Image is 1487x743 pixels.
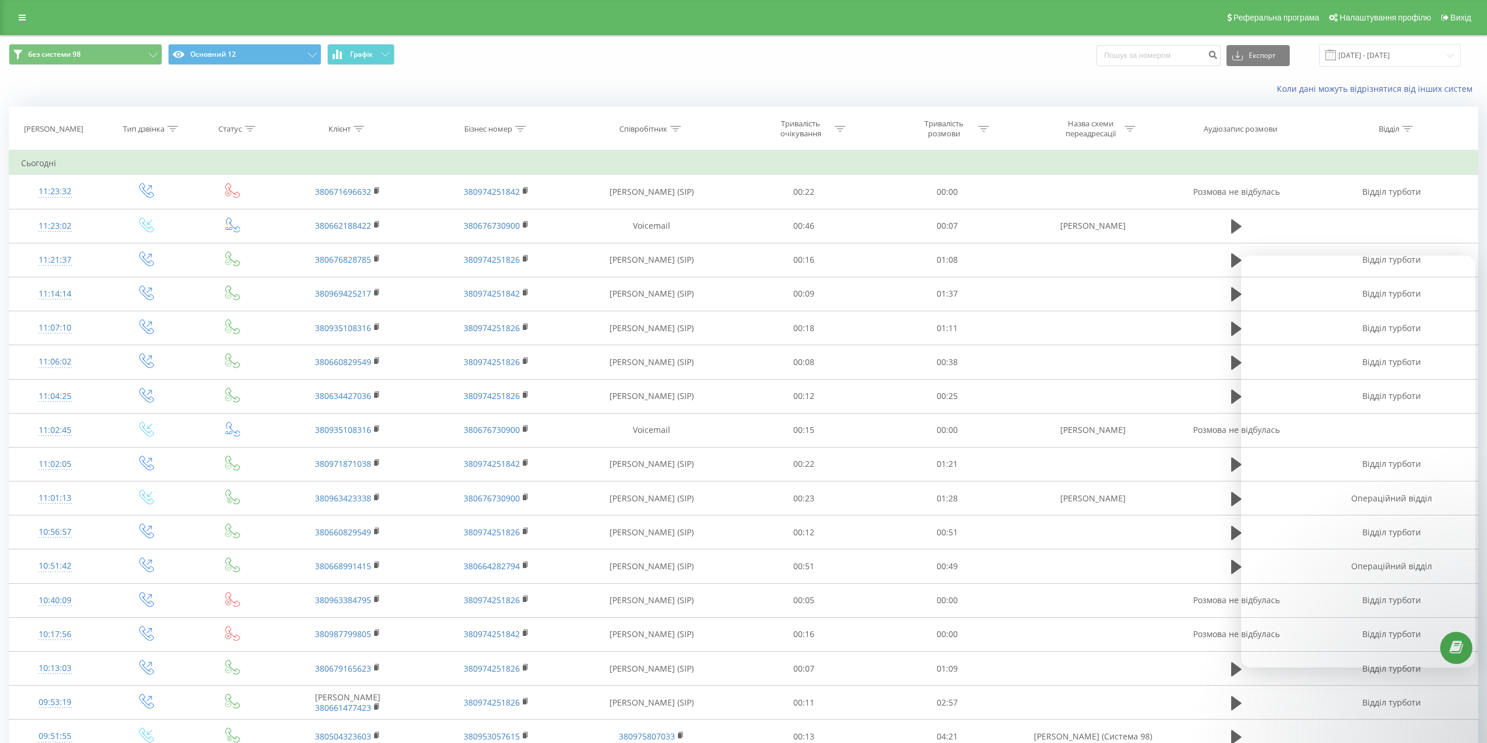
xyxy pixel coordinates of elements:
a: 380935108316 [315,424,371,435]
td: 00:15 [732,413,875,447]
div: Відділ [1379,124,1399,134]
td: 00:12 [732,515,875,549]
td: 00:11 [732,686,875,720]
a: 380974251826 [464,390,520,401]
a: 380974251826 [464,254,520,265]
td: [PERSON_NAME] (SIP) [571,686,732,720]
td: 00:51 [875,515,1019,549]
div: 11:07:10 [21,317,89,339]
td: [PERSON_NAME] (SIP) [571,447,732,481]
td: 00:16 [732,243,875,277]
div: Статус [218,124,242,134]
td: [PERSON_NAME] (SIP) [571,617,732,651]
div: 10:56:57 [21,521,89,544]
a: 380676730900 [464,424,520,435]
a: 380974251826 [464,527,520,538]
a: 380975807033 [619,731,675,742]
a: 380676730900 [464,493,520,504]
td: 00:51 [732,549,875,583]
td: 01:37 [875,277,1019,311]
a: 380660829549 [315,356,371,367]
td: 00:00 [875,413,1019,447]
div: Назва схеми переадресації [1059,119,1122,139]
td: Voicemail [571,413,732,447]
td: Voicemail [571,209,732,243]
td: 00:38 [875,345,1019,379]
div: 11:14:14 [21,283,89,305]
td: Відділ турботи [1306,175,1478,209]
button: Основний 12 [168,44,321,65]
a: 380935108316 [315,322,371,333]
a: 380974251826 [464,322,520,333]
a: 380676828785 [315,254,371,265]
span: без системи 98 [28,50,81,59]
span: Розмова не відбулась [1193,186,1280,197]
td: 00:23 [732,481,875,515]
td: [PERSON_NAME] (SIP) [571,277,732,311]
td: [PERSON_NAME] (SIP) [571,243,732,277]
a: 380974251826 [464,594,520,606]
td: [PERSON_NAME] (SIP) [571,583,732,617]
button: Графік [327,44,395,65]
a: 380634427036 [315,390,371,401]
a: 380963423338 [315,493,371,504]
td: 00:46 [732,209,875,243]
a: 380974251842 [464,458,520,469]
td: 00:22 [732,175,875,209]
a: 380671696632 [315,186,371,197]
td: 00:05 [732,583,875,617]
a: 380969425217 [315,288,371,299]
iframe: Intercom live chat [1447,677,1475,705]
td: [PERSON_NAME] (SIP) [571,549,732,583]
div: Клієнт [328,124,351,134]
td: 00:12 [732,379,875,413]
td: [PERSON_NAME] (SIP) [571,481,732,515]
a: Коли дані можуть відрізнятися вiд інших систем [1277,83,1478,94]
span: Вихід [1451,13,1471,22]
div: 11:02:05 [21,453,89,476]
td: 00:22 [732,447,875,481]
a: 380974251842 [464,288,520,299]
input: Пошук за номером [1097,45,1221,66]
td: Відділ турботи [1306,686,1478,720]
td: 02:57 [875,686,1019,720]
a: 380504323603 [315,731,371,742]
div: 11:23:32 [21,180,89,203]
td: [PERSON_NAME] (SIP) [571,652,732,686]
span: Розмова не відбулась [1193,594,1280,606]
span: Реферальна програма [1234,13,1320,22]
a: 380662188422 [315,220,371,231]
div: Тривалість очікування [769,119,832,139]
td: 00:16 [732,617,875,651]
span: Розмова не відбулась [1193,424,1280,435]
td: [PERSON_NAME] (SIP) [571,515,732,549]
td: 00:49 [875,549,1019,583]
a: 380679165623 [315,663,371,674]
td: 00:25 [875,379,1019,413]
td: 00:07 [732,652,875,686]
span: Налаштування профілю [1339,13,1431,22]
a: 380974251826 [464,356,520,367]
td: 01:09 [875,652,1019,686]
div: Співробітник [619,124,667,134]
td: 00:08 [732,345,875,379]
td: 00:00 [875,583,1019,617]
div: 11:21:37 [21,249,89,271]
span: Розмова не відбулась [1193,628,1280,639]
td: 01:28 [875,481,1019,515]
a: 380661477423 [315,702,371,713]
td: 00:07 [875,209,1019,243]
td: 00:00 [875,175,1019,209]
a: 380660829549 [315,527,371,538]
div: 09:53:19 [21,691,89,714]
iframe: Intercom live chat [1241,256,1475,668]
a: 380953057615 [464,731,520,742]
td: Відділ турботи [1306,243,1478,277]
td: Відділ турботи [1306,652,1478,686]
a: 380963384795 [315,594,371,606]
a: 380664282794 [464,560,520,572]
div: Аудіозапис розмови [1204,124,1277,134]
td: 01:21 [875,447,1019,481]
div: 10:51:42 [21,555,89,577]
a: 380974251826 [464,697,520,708]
